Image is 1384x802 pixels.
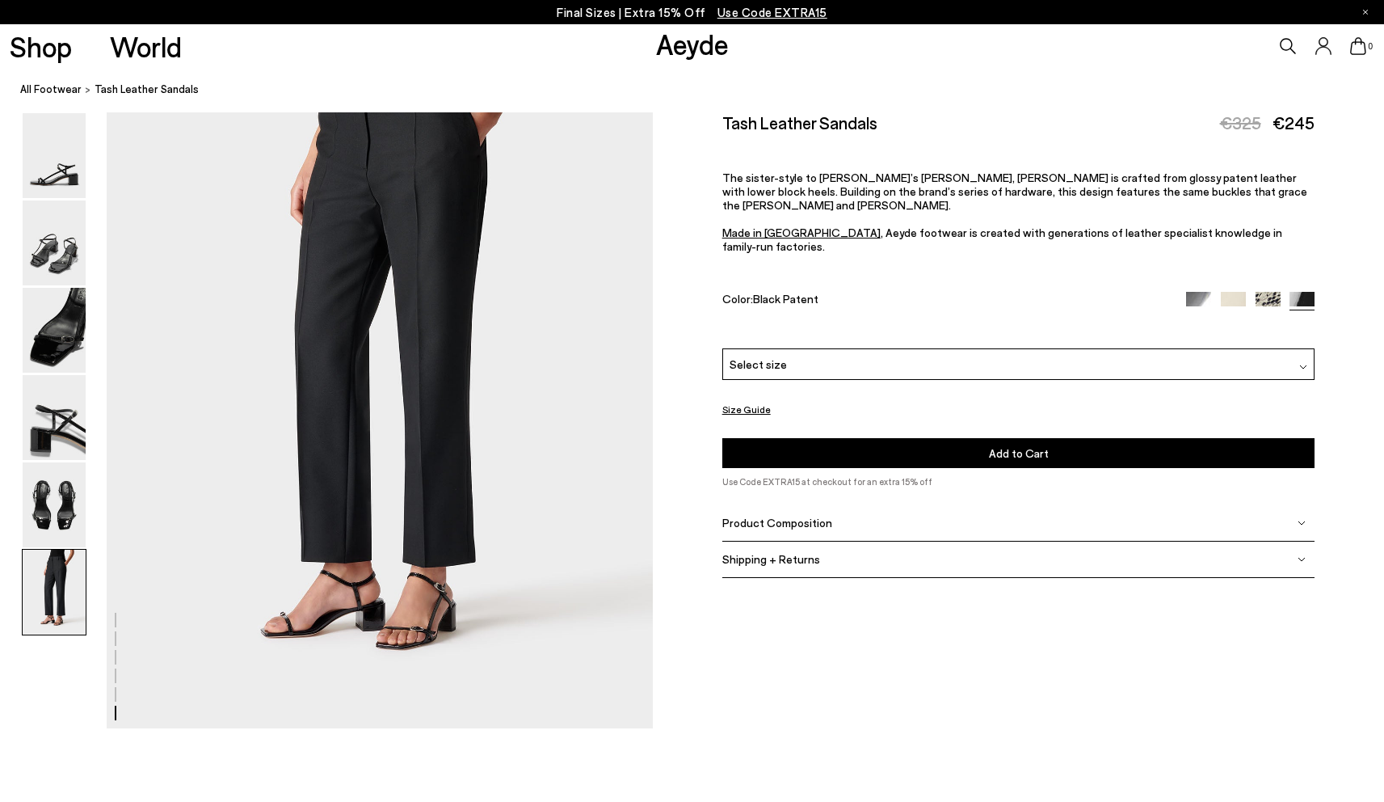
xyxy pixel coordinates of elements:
[23,113,86,198] img: Tash Leather Sandals - Image 1
[1273,112,1315,133] span: €245
[722,438,1315,468] button: Add to Cart
[23,462,86,547] img: Tash Leather Sandals - Image 5
[753,292,818,306] span: Black Patent
[110,32,182,61] a: World
[23,375,86,460] img: Tash Leather Sandals - Image 4
[722,399,771,419] button: Size Guide
[722,516,832,530] span: Product Composition
[1220,112,1261,133] span: €325
[722,292,1167,310] div: Color:
[1299,363,1307,371] img: svg%3E
[722,552,820,566] span: Shipping + Returns
[1298,555,1306,563] img: svg%3E
[20,81,82,98] a: All Footwear
[1366,42,1374,51] span: 0
[20,68,1384,112] nav: breadcrumb
[717,5,827,19] span: Navigate to /collections/ss25-final-sizes
[10,32,72,61] a: Shop
[95,81,199,98] span: Tash Leather Sandals
[23,550,86,635] img: Tash Leather Sandals - Image 6
[722,475,1315,489] p: Use Code EXTRA15 at checkout for an extra 15% off
[557,2,827,23] p: Final Sizes | Extra 15% Off
[730,356,787,373] span: Select size
[656,27,729,61] a: Aeyde
[722,226,881,239] a: Made in [GEOGRAPHIC_DATA]
[989,446,1049,460] span: Add to Cart
[1350,37,1366,55] a: 0
[23,200,86,285] img: Tash Leather Sandals - Image 2
[23,288,86,373] img: Tash Leather Sandals - Image 3
[722,171,1307,253] span: The sister-style to [PERSON_NAME]’s [PERSON_NAME], [PERSON_NAME] is crafted from glossy patent le...
[722,112,877,133] h2: Tash Leather Sandals
[1298,518,1306,526] img: svg%3E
